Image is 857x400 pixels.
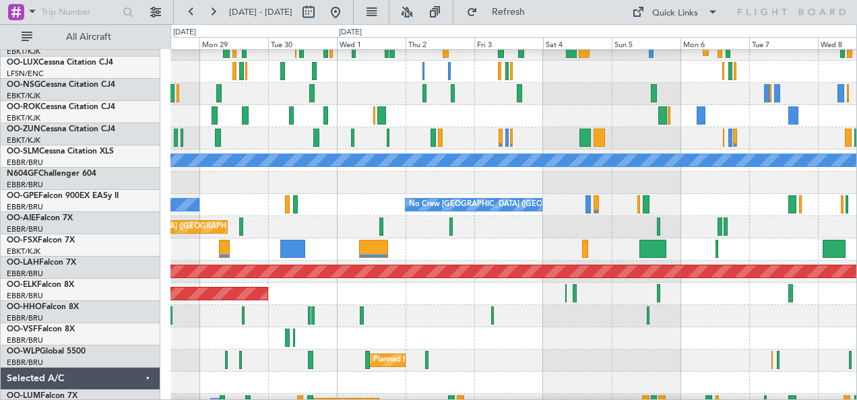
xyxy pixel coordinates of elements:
a: LFSN/ENC [7,69,44,79]
a: EBKT/KJK [7,246,40,257]
span: OO-LUX [7,59,38,67]
div: Thu 2 [406,37,474,49]
div: Planned Maint Milan (Linate) [373,350,470,370]
a: EBBR/BRU [7,335,43,345]
a: OO-WLPGlobal 5500 [7,347,86,356]
span: OO-SLM [7,147,39,156]
a: OO-NSGCessna Citation CJ4 [7,81,115,89]
span: OO-LAH [7,259,39,267]
div: Tue 7 [749,37,818,49]
div: Mon 6 [680,37,749,49]
a: EBBR/BRU [7,313,43,323]
a: OO-ROKCessna Citation CJ4 [7,103,115,111]
span: OO-ELK [7,281,37,289]
div: [DATE] [173,27,196,38]
input: Trip Number [41,2,119,22]
a: EBBR/BRU [7,291,43,301]
span: All Aircraft [35,32,142,42]
a: OO-AIEFalcon 7X [7,214,73,222]
div: Quick Links [652,7,698,20]
a: OO-GPEFalcon 900EX EASy II [7,192,119,200]
div: No Crew [GEOGRAPHIC_DATA] ([GEOGRAPHIC_DATA] National) [409,195,635,215]
a: OO-ELKFalcon 8X [7,281,74,289]
span: OO-NSG [7,81,40,89]
button: Refresh [460,1,541,23]
span: OO-VSF [7,325,38,333]
span: OO-ZUN [7,125,40,133]
span: OO-FSX [7,236,38,244]
span: OO-HHO [7,303,42,311]
div: Sat 4 [543,37,612,49]
span: Refresh [480,7,537,17]
span: [DATE] - [DATE] [229,6,292,18]
div: Sun 5 [612,37,680,49]
a: OO-LUXCessna Citation CJ4 [7,59,113,67]
a: N604GFChallenger 604 [7,170,96,178]
button: All Aircraft [15,26,146,48]
button: Quick Links [625,1,725,23]
a: EBBR/BRU [7,358,43,368]
a: EBKT/KJK [7,91,40,101]
div: Wed 1 [337,37,406,49]
a: EBKT/KJK [7,113,40,123]
a: EBBR/BRU [7,158,43,168]
a: OO-LUMFalcon 7X [7,392,77,400]
a: OO-ZUNCessna Citation CJ4 [7,125,115,133]
a: EBBR/BRU [7,224,43,234]
div: [DATE] [339,27,362,38]
span: OO-WLP [7,347,40,356]
a: EBKT/KJK [7,135,40,145]
div: Mon 29 [199,37,268,49]
a: EBBR/BRU [7,202,43,212]
a: OO-VSFFalcon 8X [7,325,75,333]
a: OO-LAHFalcon 7X [7,259,76,267]
a: EBBR/BRU [7,180,43,190]
div: Tue 30 [268,37,337,49]
span: OO-ROK [7,103,40,111]
a: EBKT/KJK [7,46,40,57]
span: OO-GPE [7,192,38,200]
a: OO-FSXFalcon 7X [7,236,75,244]
div: Fri 3 [474,37,543,49]
a: OO-HHOFalcon 8X [7,303,79,311]
span: N604GF [7,170,38,178]
span: OO-LUM [7,392,40,400]
a: OO-SLMCessna Citation XLS [7,147,114,156]
a: EBBR/BRU [7,269,43,279]
span: OO-AIE [7,214,36,222]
